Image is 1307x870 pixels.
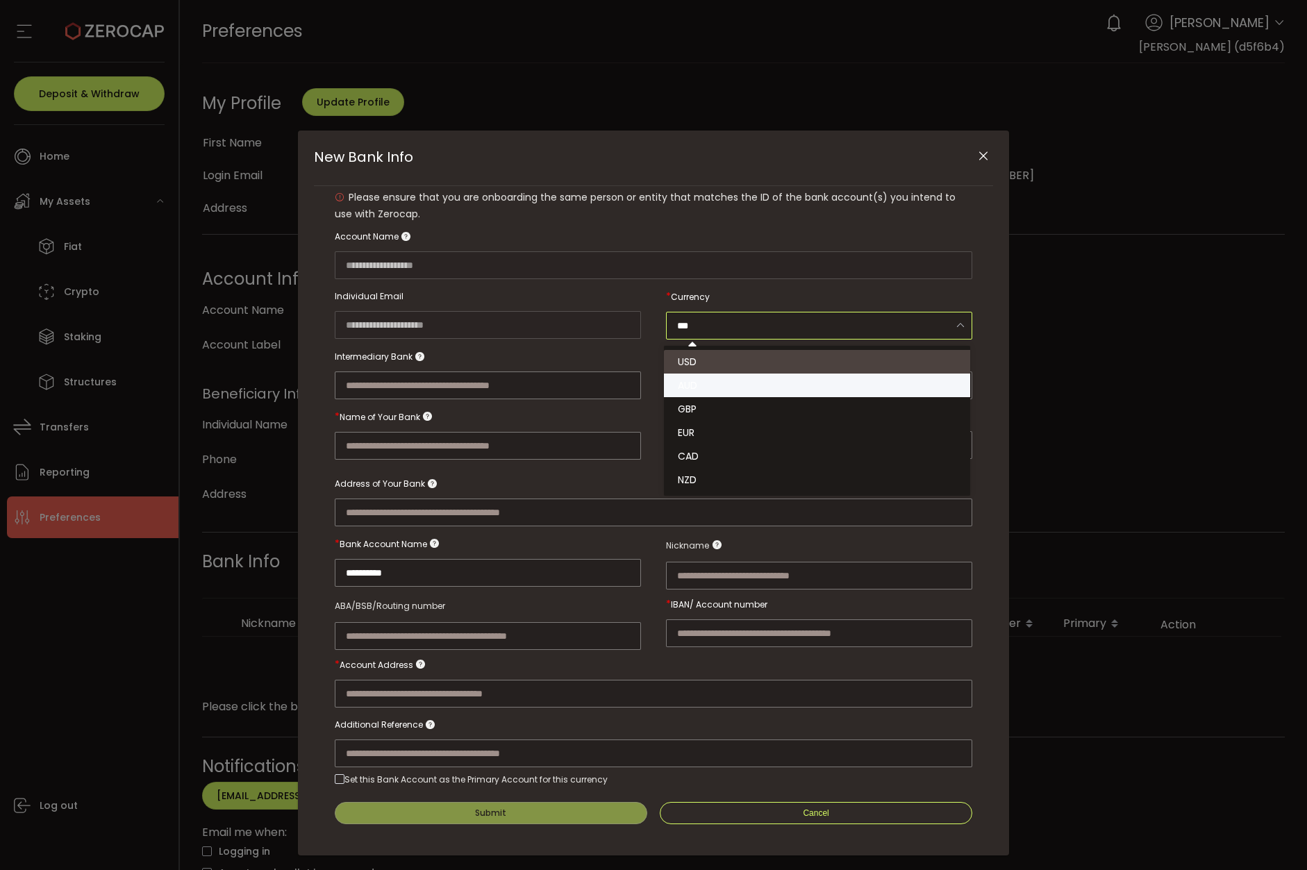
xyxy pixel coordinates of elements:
span: CAD [678,449,699,463]
div: Set this Bank Account as the Primary Account for this currency [344,773,608,785]
span: Nickname [666,537,709,554]
span: GBP [678,402,697,416]
span: EUR [678,426,694,440]
button: Close [971,144,995,169]
iframe: Chat Widget [1145,720,1307,870]
span: AUD [678,378,697,392]
span: ABA/BSB/Routing number [335,600,445,612]
span: Please ensure that you are onboarding the same person or entity that matches the ID of the bank a... [335,190,956,221]
button: Submit [335,802,647,824]
div: New Bank Info [298,131,1009,855]
span: New Bank Info [314,147,413,167]
button: Cancel [660,802,972,824]
div: Submit [475,809,506,817]
span: USD [678,355,697,369]
span: NZD [678,473,697,487]
span: Cancel [803,808,829,818]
